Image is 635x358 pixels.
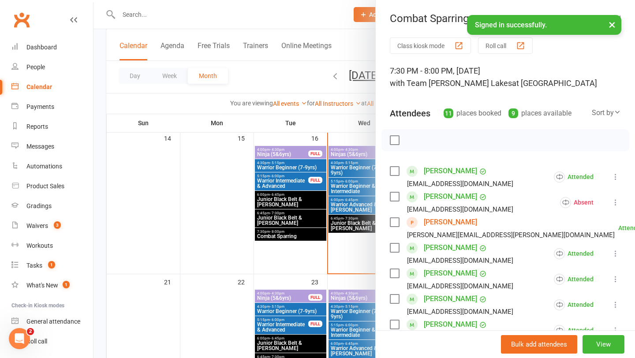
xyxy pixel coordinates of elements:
div: 11 [444,108,453,118]
div: Attended [554,172,594,183]
a: [PERSON_NAME] [424,164,477,178]
button: Bulk add attendees [501,335,577,354]
button: × [604,15,620,34]
a: Gradings [11,196,93,216]
button: Class kiosk mode [390,37,471,54]
a: Clubworx [11,9,33,31]
div: Calendar [26,83,52,90]
a: [PERSON_NAME] [424,190,477,204]
div: Roll call [26,338,47,345]
div: Tasks [26,262,42,269]
a: Workouts [11,236,93,256]
div: People [26,63,45,71]
div: Attended [554,299,594,310]
a: [PERSON_NAME] [424,292,477,306]
a: [PERSON_NAME] [424,241,477,255]
a: Messages [11,137,93,157]
div: Gradings [26,202,52,209]
div: Attended [554,325,594,336]
a: Reports [11,117,93,137]
a: Roll call [11,332,93,351]
a: General attendance kiosk mode [11,312,93,332]
div: [PERSON_NAME][EMAIL_ADDRESS][PERSON_NAME][DOMAIN_NAME] [407,229,615,241]
a: Tasks 1 [11,256,93,276]
div: What's New [26,282,58,289]
div: Dashboard [26,44,57,51]
a: Product Sales [11,176,93,196]
a: Dashboard [11,37,93,57]
div: Waivers [26,222,48,229]
a: What's New1 [11,276,93,295]
span: 1 [63,281,70,288]
span: 3 [54,221,61,229]
div: Automations [26,163,62,170]
div: Product Sales [26,183,64,190]
div: Workouts [26,242,53,249]
div: [EMAIL_ADDRESS][DOMAIN_NAME] [407,280,513,292]
a: Payments [11,97,93,117]
div: General attendance [26,318,80,325]
div: Combat Sparring [376,12,635,25]
button: View [583,335,624,354]
a: Waivers 3 [11,216,93,236]
div: Absent [560,197,594,208]
button: Roll call [478,37,533,54]
span: 1 [48,261,55,268]
span: at [GEOGRAPHIC_DATA] [512,78,597,88]
span: Signed in successfully. [475,21,547,29]
div: 7:30 PM - 8:00 PM, [DATE] [390,65,621,89]
div: [EMAIL_ADDRESS][DOMAIN_NAME] [407,306,513,317]
a: [PERSON_NAME] [424,215,477,229]
a: [PERSON_NAME] [424,266,477,280]
div: Attendees [390,107,430,119]
a: Calendar [11,77,93,97]
div: Sort by [592,107,621,119]
div: Attended [554,274,594,285]
div: [EMAIL_ADDRESS][DOMAIN_NAME] [407,178,513,190]
div: Payments [26,103,54,110]
a: [PERSON_NAME] [424,317,477,332]
div: [EMAIL_ADDRESS][DOMAIN_NAME] [407,204,513,215]
div: places available [508,107,571,119]
div: 9 [508,108,518,118]
div: Attended [554,248,594,259]
div: places booked [444,107,501,119]
span: with Team [PERSON_NAME] Lakes [390,78,512,88]
div: [EMAIL_ADDRESS][DOMAIN_NAME] [407,255,513,266]
a: People [11,57,93,77]
div: Reports [26,123,48,130]
span: 2 [27,328,34,335]
div: Messages [26,143,54,150]
a: Automations [11,157,93,176]
iframe: Intercom live chat [9,328,30,349]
